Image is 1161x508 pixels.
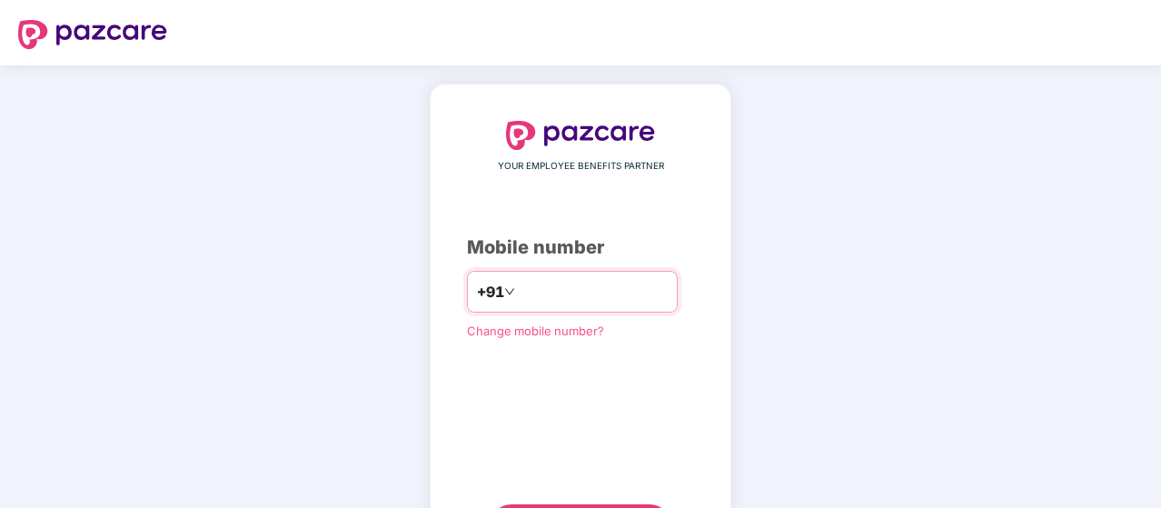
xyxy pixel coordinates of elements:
div: Mobile number [467,234,694,262]
span: +91 [477,281,504,304]
a: Change mobile number? [467,324,604,338]
span: YOUR EMPLOYEE BENEFITS PARTNER [498,159,664,174]
span: down [504,286,515,297]
img: logo [506,121,655,150]
img: logo [18,20,167,49]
